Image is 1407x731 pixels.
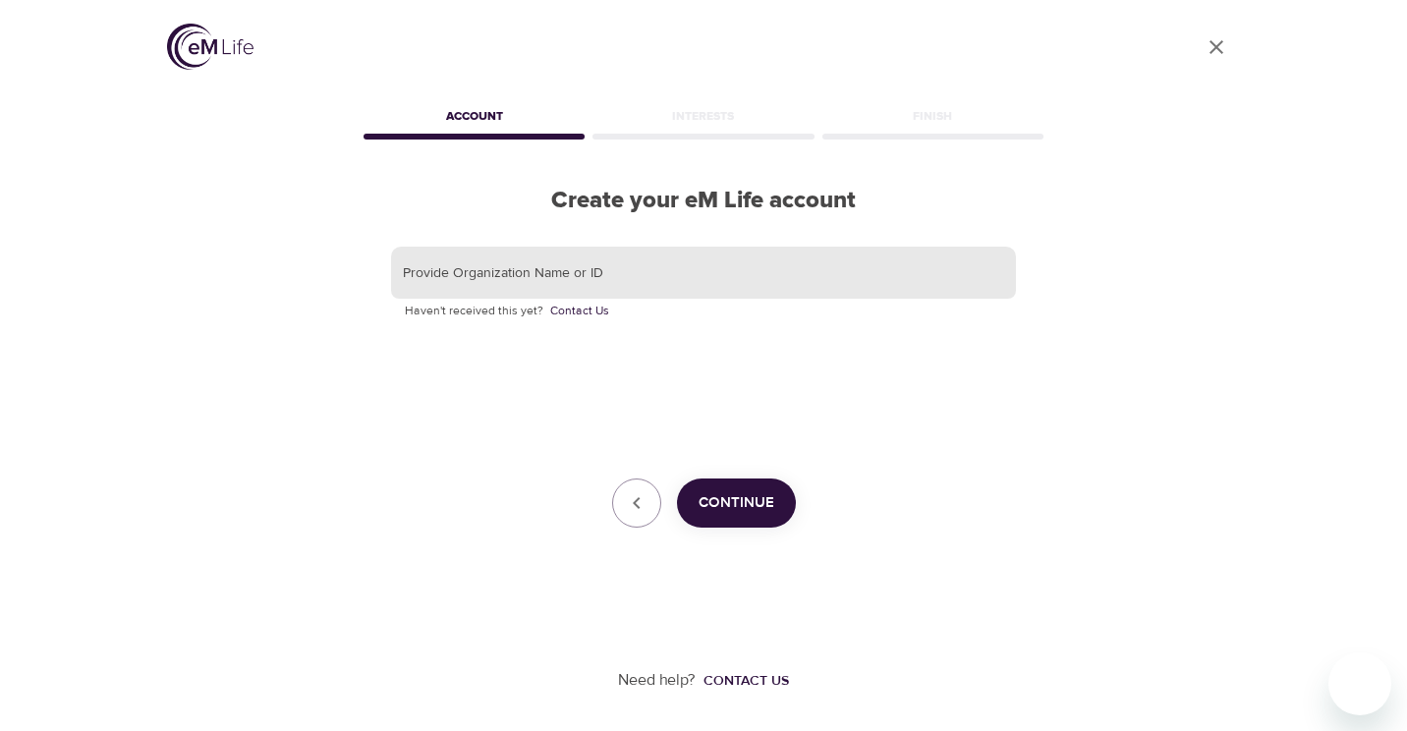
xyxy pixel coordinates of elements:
div: Contact us [703,671,789,691]
a: close [1193,24,1240,71]
span: Continue [699,490,774,516]
p: Need help? [618,669,696,692]
h2: Create your eM Life account [360,187,1047,215]
img: logo [167,24,253,70]
button: Continue [677,478,796,528]
p: Haven't received this yet? [405,302,1002,321]
iframe: Button to launch messaging window [1328,652,1391,715]
a: Contact Us [550,302,609,321]
a: Contact us [696,671,789,691]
